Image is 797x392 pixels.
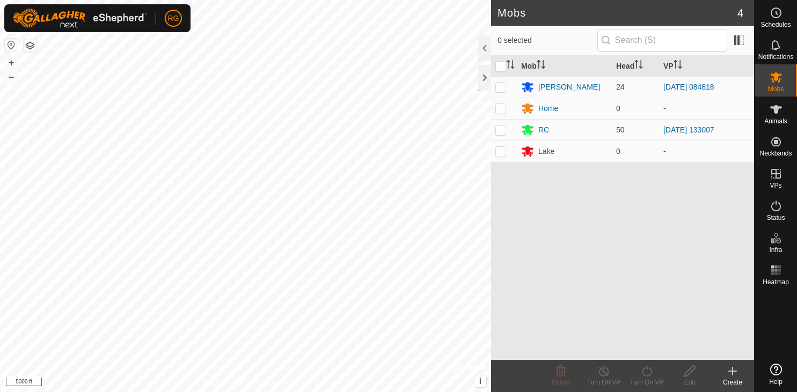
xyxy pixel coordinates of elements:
[616,147,620,156] span: 0
[538,124,549,136] div: RC
[24,39,36,52] button: Map Layers
[479,376,481,386] span: i
[498,35,597,46] span: 0 selected
[625,378,668,387] div: Turn On VP
[659,56,754,77] th: VP
[5,56,18,69] button: +
[616,83,625,91] span: 24
[634,62,643,70] p-sorticon: Activate to sort
[552,379,571,386] span: Delete
[766,215,785,221] span: Status
[768,86,784,92] span: Mobs
[769,379,783,385] span: Help
[5,70,18,83] button: –
[597,29,727,51] input: Search (S)
[755,359,797,389] a: Help
[616,125,625,134] span: 50
[168,13,179,24] span: RG
[711,378,754,387] div: Create
[5,39,18,51] button: Reset Map
[674,62,682,70] p-sorticon: Activate to sort
[538,103,558,114] div: Home
[474,375,486,387] button: i
[616,104,620,113] span: 0
[758,54,793,60] span: Notifications
[612,56,659,77] th: Head
[537,62,545,70] p-sorticon: Activate to sort
[203,378,243,388] a: Privacy Policy
[668,378,711,387] div: Edit
[659,140,754,162] td: -
[256,378,288,388] a: Contact Us
[759,150,792,157] span: Neckbands
[13,9,147,28] img: Gallagher Logo
[737,5,743,21] span: 4
[538,146,554,157] div: Lake
[761,21,791,28] span: Schedules
[764,118,787,124] span: Animals
[663,83,714,91] a: [DATE] 084818
[770,182,781,189] span: VPs
[498,6,737,19] h2: Mobs
[582,378,625,387] div: Turn Off VP
[506,62,515,70] p-sorticon: Activate to sort
[538,82,600,93] div: [PERSON_NAME]
[663,125,714,134] a: [DATE] 133007
[763,279,789,285] span: Heatmap
[659,98,754,119] td: -
[517,56,612,77] th: Mob
[769,247,782,253] span: Infra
